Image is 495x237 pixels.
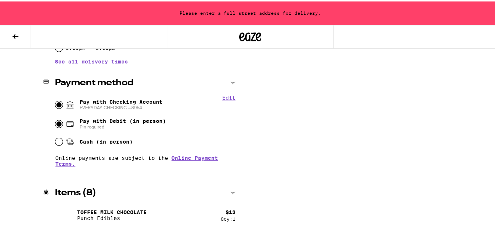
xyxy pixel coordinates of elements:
h2: Items ( 8 ) [55,187,96,196]
p: Toffee Milk Chocolate [77,208,147,214]
p: Punch Edibles [77,214,147,220]
div: $ 12 [226,208,236,214]
span: Pay with Debit (in person) [80,117,166,123]
button: Edit [222,93,236,99]
a: Online Payment Terms. [55,154,218,165]
img: Toffee Milk Chocolate [55,203,76,224]
span: Pay with Checking Account [80,97,163,109]
p: Online payments are subject to the [55,154,236,165]
span: EVERYDAY CHECKING ...8954 [80,103,163,109]
h2: Payment method [55,77,133,86]
span: Pin required [80,123,166,128]
button: See all delivery times [55,58,128,63]
div: Qty: 1 [221,215,236,220]
span: Cash (in person) [80,137,133,143]
span: Hi. Need any help? [4,5,53,11]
